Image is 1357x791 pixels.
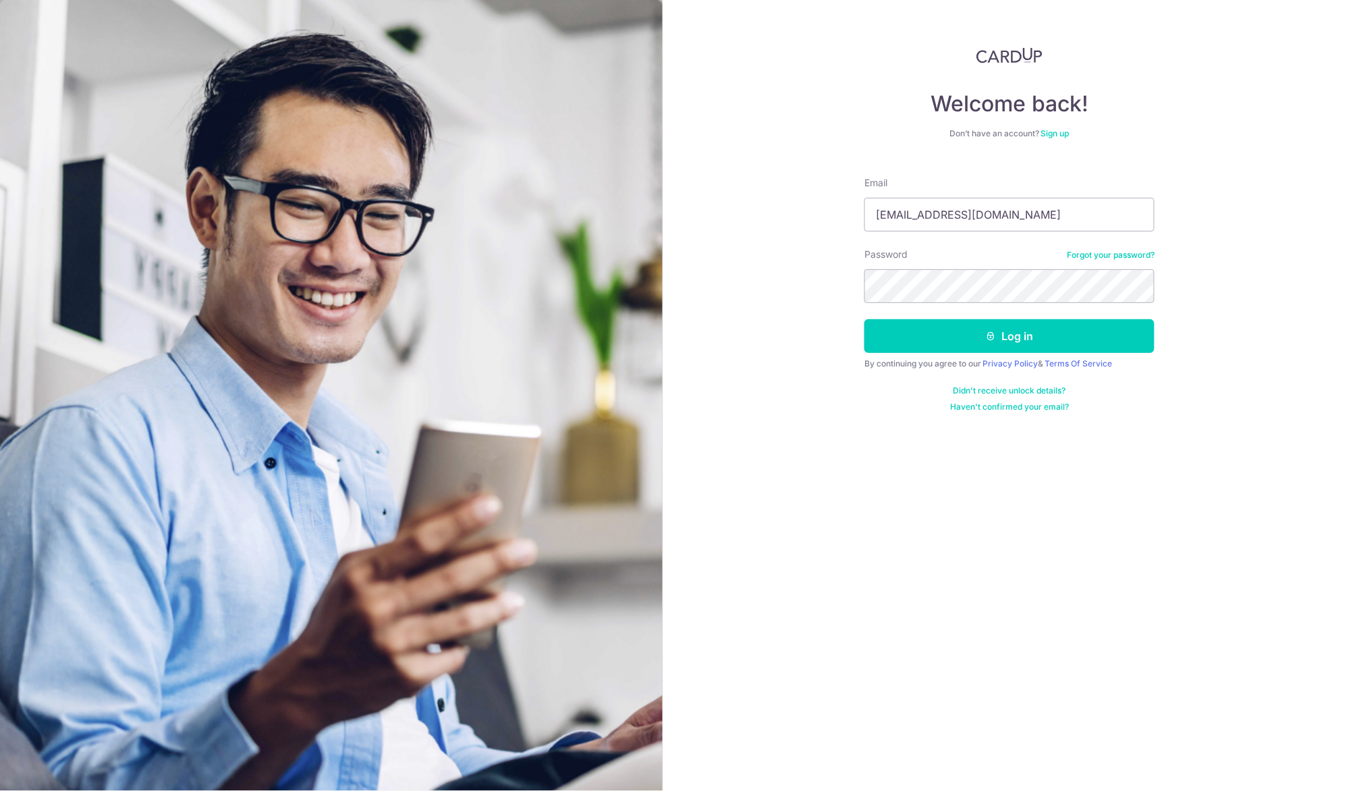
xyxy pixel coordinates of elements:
a: Terms Of Service [1045,358,1112,369]
label: Email [864,176,887,190]
a: Privacy Policy [982,358,1038,369]
h4: Welcome back! [864,90,1155,117]
div: Don’t have an account? [864,128,1155,139]
img: CardUp Logo [976,47,1043,63]
input: Enter your Email [864,198,1155,231]
a: Forgot your password? [1067,250,1155,261]
a: Sign up [1041,128,1070,138]
a: Haven't confirmed your email? [950,402,1069,412]
button: Log in [864,319,1155,353]
a: Didn't receive unlock details? [953,385,1066,396]
label: Password [864,248,908,261]
div: By continuing you agree to our & [864,358,1155,369]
